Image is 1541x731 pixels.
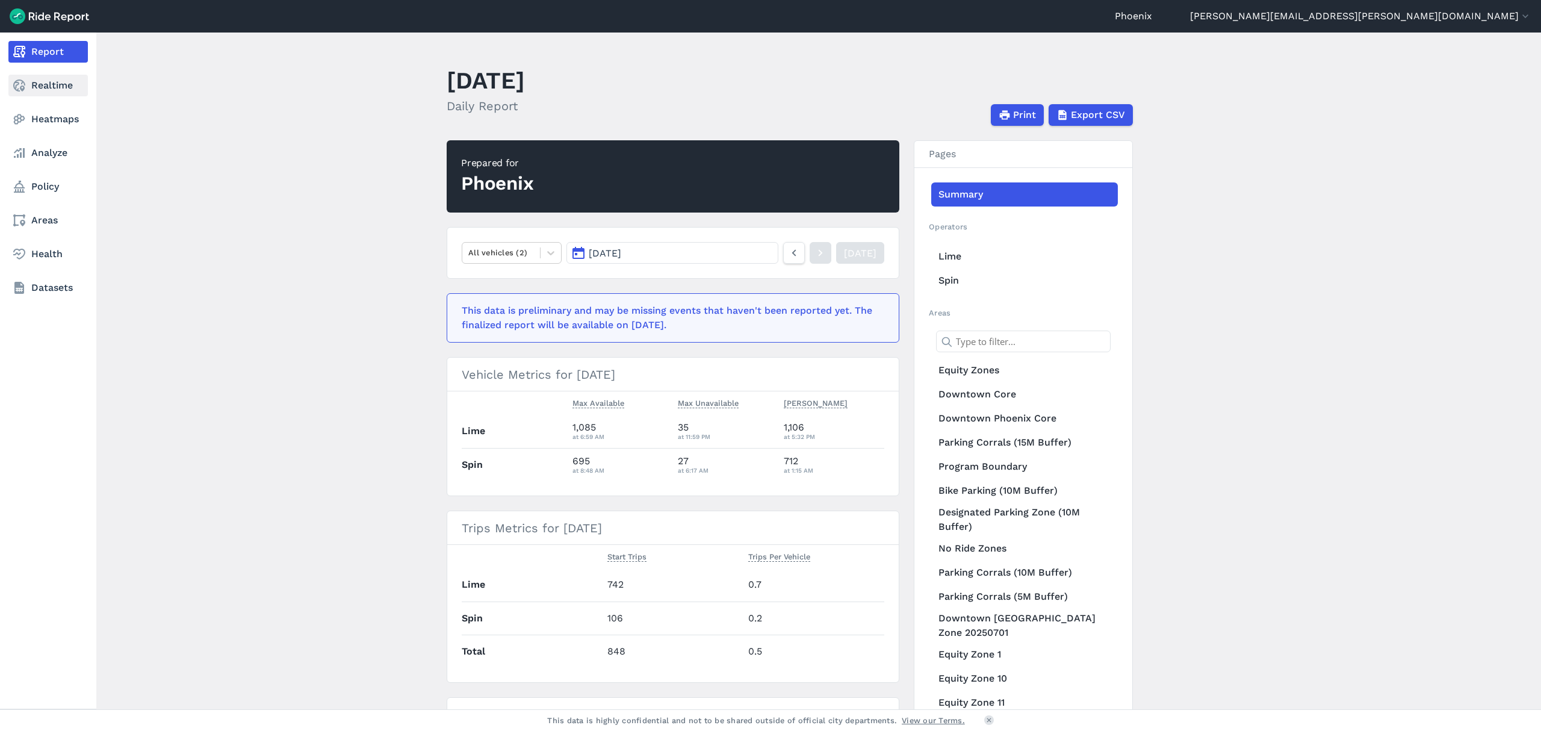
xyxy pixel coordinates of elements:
[678,396,739,408] span: Max Unavailable
[931,691,1118,715] a: Equity Zone 11
[8,277,88,299] a: Datasets
[607,550,646,564] button: Start Trips
[931,382,1118,406] a: Downtown Core
[743,568,884,602] td: 0.7
[678,396,739,411] button: Max Unavailable
[678,420,774,442] div: 35
[743,635,884,668] td: 0.5
[931,561,1118,585] a: Parking Corrals (10M Buffer)
[572,465,669,476] div: at 8:48 AM
[603,635,743,668] td: 848
[929,307,1118,319] h2: Areas
[461,156,533,170] div: Prepared for
[572,431,669,442] div: at 6:59 AM
[678,431,774,442] div: at 11:59 PM
[929,221,1118,232] h2: Operators
[931,455,1118,479] a: Program Boundary
[8,210,88,231] a: Areas
[1071,108,1125,122] span: Export CSV
[8,142,88,164] a: Analyze
[8,243,88,265] a: Health
[1190,9,1531,23] button: [PERSON_NAME][EMAIL_ADDRESS][PERSON_NAME][DOMAIN_NAME]
[784,420,885,442] div: 1,106
[603,568,743,602] td: 742
[936,331,1111,352] input: Type to filter...
[603,602,743,635] td: 106
[931,358,1118,382] a: Equity Zones
[931,503,1118,537] a: Designated Parking Zone (10M Buffer)
[784,396,848,411] button: [PERSON_NAME]
[462,303,877,332] div: This data is preliminary and may be missing events that haven't been reported yet. The finalized ...
[8,41,88,63] a: Report
[1049,104,1133,126] button: Export CSV
[572,420,669,442] div: 1,085
[784,396,848,408] span: [PERSON_NAME]
[566,242,778,264] button: [DATE]
[931,609,1118,642] a: Downtown [GEOGRAPHIC_DATA] Zone 20250701
[784,465,885,476] div: at 1:15 AM
[447,358,899,391] h3: Vehicle Metrics for [DATE]
[462,602,603,635] th: Spin
[462,635,603,668] th: Total
[931,537,1118,561] a: No Ride Zones
[931,585,1118,609] a: Parking Corrals (5M Buffer)
[836,242,884,264] a: [DATE]
[914,141,1132,168] h3: Pages
[784,431,885,442] div: at 5:32 PM
[462,415,568,448] th: Lime
[748,550,810,564] button: Trips Per Vehicle
[10,8,89,24] img: Ride Report
[931,667,1118,691] a: Equity Zone 10
[589,247,621,259] span: [DATE]
[572,396,624,408] span: Max Available
[931,182,1118,207] a: Summary
[931,431,1118,455] a: Parking Corrals (15M Buffer)
[931,406,1118,431] a: Downtown Phoenix Core
[461,170,533,197] div: Phoenix
[1013,108,1036,122] span: Print
[8,108,88,130] a: Heatmaps
[572,454,669,476] div: 695
[462,448,568,481] th: Spin
[748,550,810,562] span: Trips Per Vehicle
[743,602,884,635] td: 0.2
[8,176,88,198] a: Policy
[784,454,885,476] div: 712
[678,465,774,476] div: at 6:17 AM
[678,454,774,476] div: 27
[462,568,603,602] th: Lime
[931,244,1118,269] a: Lime
[447,97,525,115] h2: Daily Report
[991,104,1044,126] button: Print
[1115,9,1152,23] a: Phoenix
[931,479,1118,503] a: Bike Parking (10M Buffer)
[931,642,1118,667] a: Equity Zone 1
[931,269,1118,293] a: Spin
[447,511,899,545] h3: Trips Metrics for [DATE]
[8,75,88,96] a: Realtime
[607,550,646,562] span: Start Trips
[572,396,624,411] button: Max Available
[447,64,525,97] h1: [DATE]
[902,715,965,726] a: View our Terms.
